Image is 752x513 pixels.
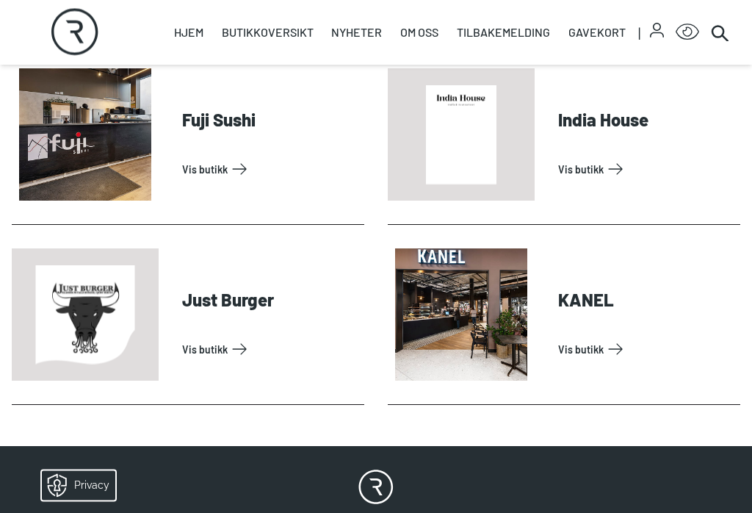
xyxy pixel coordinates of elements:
a: Vis Butikk: India House [558,158,734,182]
a: Vis Butikk: KANEL [558,338,734,362]
a: Vis Butikk: Just Burger [182,338,358,362]
a: Vis Butikk: Fuji Sushi [182,158,358,182]
iframe: Manage Preferences [15,466,134,506]
button: Open Accessibility Menu [676,21,699,44]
